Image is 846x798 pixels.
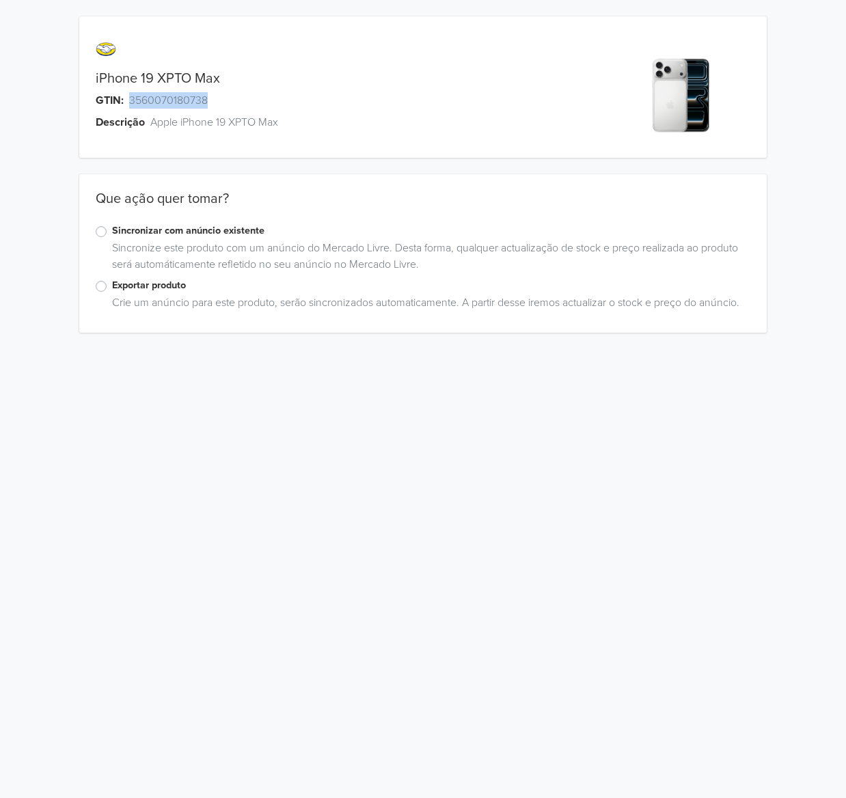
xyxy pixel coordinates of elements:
img: product_image [629,44,733,147]
div: Que ação quer tomar? [79,191,767,223]
label: Exportar produto [112,278,751,293]
a: iPhone 19 XPTO Max [96,70,220,87]
div: Sincronize este produto com um anúncio do Mercado Livre. Desta forma, qualquer actualização de st... [107,240,751,278]
span: Descrição [96,114,145,130]
span: Apple iPhone 19 XPTO Max [150,114,278,130]
span: 3560070180738 [129,92,208,109]
label: Sincronizar com anúncio existente [112,223,751,238]
div: Crie um anúncio para este produto, serão sincronizados automaticamente. A partir desse iremos act... [107,294,751,316]
span: GTIN: [96,92,124,109]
